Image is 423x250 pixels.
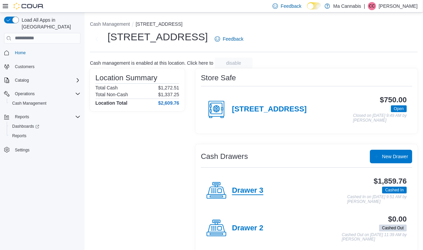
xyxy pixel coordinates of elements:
[379,2,418,10] p: [PERSON_NAME]
[232,186,263,195] h4: Drawer 3
[12,124,39,129] span: Dashboards
[391,105,407,112] span: Open
[12,101,46,106] span: Cash Management
[4,45,80,172] nav: Complex example
[108,30,208,44] h1: [STREET_ADDRESS]
[212,32,246,46] a: Feedback
[12,76,80,84] span: Catalog
[223,36,243,42] span: Feedback
[369,2,375,10] span: CC
[9,132,29,140] a: Reports
[307,2,321,9] input: Dark Mode
[12,113,80,121] span: Reports
[226,60,241,66] span: disable
[1,89,83,99] button: Operations
[382,187,407,193] span: Cashed In
[9,132,80,140] span: Reports
[1,62,83,71] button: Customers
[158,85,179,90] p: $1,272.51
[333,2,361,10] p: Ma Cannabis
[12,133,26,139] span: Reports
[9,122,80,130] span: Dashboards
[281,3,301,9] span: Feedback
[394,106,404,112] span: Open
[232,224,263,233] h4: Drawer 2
[1,48,83,58] button: Home
[12,48,80,57] span: Home
[232,105,307,114] h4: [STREET_ADDRESS]
[19,17,80,30] span: Load All Apps in [GEOGRAPHIC_DATA]
[90,60,213,66] p: Cash management is enabled at this location. Click here to
[12,49,28,57] a: Home
[90,32,103,46] button: Next
[95,74,157,82] h3: Location Summary
[370,150,412,163] button: New Drawer
[12,90,38,98] button: Operations
[158,100,179,106] h4: $2,609.76
[158,92,179,97] p: $1,337.25
[201,74,236,82] h3: Store Safe
[7,99,83,108] button: Cash Management
[12,90,80,98] span: Operations
[12,146,32,154] a: Settings
[1,112,83,122] button: Reports
[1,76,83,85] button: Catalog
[90,21,130,27] button: Cash Management
[136,21,182,27] button: [STREET_ADDRESS]
[15,114,29,120] span: Reports
[382,153,408,160] span: New Drawer
[374,177,407,185] h3: $1,859.76
[12,63,37,71] a: Customers
[201,152,248,161] h3: Cash Drawers
[95,92,128,97] h6: Total Non-Cash
[15,91,35,97] span: Operations
[215,58,253,68] button: disable
[380,96,407,104] h3: $750.00
[15,147,29,153] span: Settings
[15,64,34,69] span: Customers
[364,2,365,10] p: |
[12,113,32,121] button: Reports
[95,85,118,90] h6: Total Cash
[12,62,80,71] span: Customers
[7,131,83,141] button: Reports
[353,113,407,123] p: Closed on [DATE] 9:49 AM by [PERSON_NAME]
[368,2,376,10] div: Cody Crosby
[9,122,42,130] a: Dashboards
[1,145,83,154] button: Settings
[385,187,404,193] span: Cashed In
[14,3,44,9] img: Cova
[342,233,407,242] p: Cashed Out on [DATE] 11:39 AM by [PERSON_NAME]
[95,100,127,106] h4: Location Total
[379,225,407,231] span: Cashed Out
[12,76,31,84] button: Catalog
[347,195,407,204] p: Cashed In on [DATE] 9:51 AM by [PERSON_NAME]
[388,215,407,223] h3: $0.00
[15,78,29,83] span: Catalog
[7,122,83,131] a: Dashboards
[12,145,80,154] span: Settings
[9,99,80,107] span: Cash Management
[90,21,418,29] nav: An example of EuiBreadcrumbs
[9,99,49,107] a: Cash Management
[382,225,404,231] span: Cashed Out
[15,50,26,56] span: Home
